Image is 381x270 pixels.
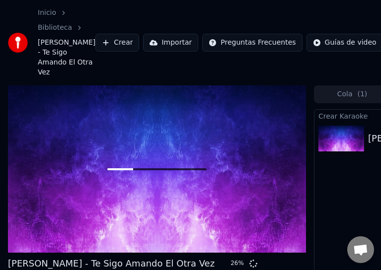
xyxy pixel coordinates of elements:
[357,89,367,99] span: ( 1 )
[230,260,245,268] div: 26 %
[38,8,95,77] nav: breadcrumb
[38,23,72,33] a: Biblioteca
[8,33,28,53] img: youka
[38,8,56,18] a: Inicio
[95,34,139,52] button: Crear
[38,38,95,77] span: [PERSON_NAME] - Te Sigo Amando El Otra Vez
[202,34,302,52] button: Preguntas Frecuentes
[347,236,374,263] div: Chat abierto
[143,34,198,52] button: Importar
